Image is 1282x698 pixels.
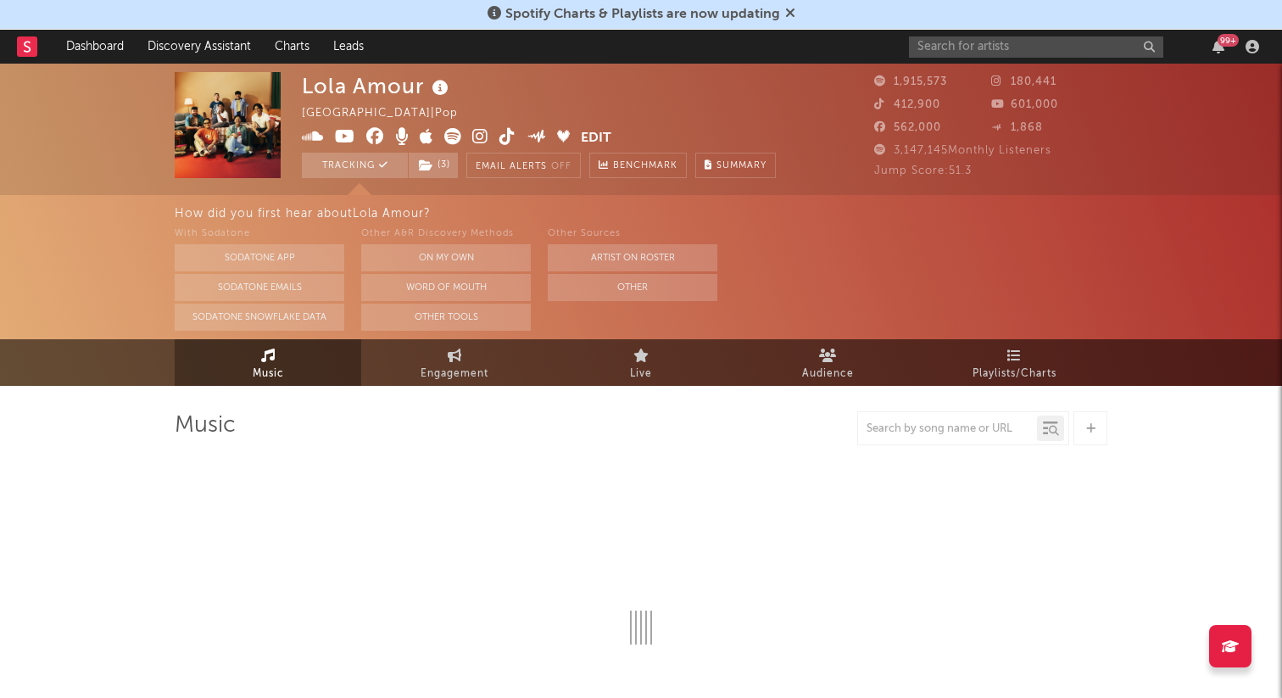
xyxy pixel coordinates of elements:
a: Benchmark [589,153,687,178]
span: Live [630,364,652,384]
a: Engagement [361,339,548,386]
div: [GEOGRAPHIC_DATA] | Pop [302,103,477,124]
a: Playlists/Charts [921,339,1107,386]
span: Audience [802,364,854,384]
a: Live [548,339,734,386]
button: Edit [581,128,611,149]
div: Other A&R Discovery Methods [361,224,531,244]
button: Sodatone Emails [175,274,344,301]
div: Lola Amour [302,72,453,100]
div: How did you first hear about Lola Amour ? [175,204,1282,224]
div: 99 + [1218,34,1239,47]
span: Summary [716,161,766,170]
button: Sodatone Snowflake Data [175,304,344,331]
span: Benchmark [613,156,677,176]
a: Charts [263,30,321,64]
span: ( 3 ) [408,153,459,178]
button: On My Own [361,244,531,271]
button: Summary [695,153,776,178]
span: 1,868 [991,122,1043,133]
a: Discovery Assistant [136,30,263,64]
span: 562,000 [874,122,941,133]
a: Leads [321,30,376,64]
span: 412,900 [874,99,940,110]
button: Other Tools [361,304,531,331]
div: Other Sources [548,224,717,244]
a: Audience [734,339,921,386]
span: 180,441 [991,76,1056,87]
input: Search by song name or URL [858,422,1037,436]
a: Dashboard [54,30,136,64]
span: Spotify Charts & Playlists are now updating [505,8,780,21]
span: 601,000 [991,99,1058,110]
span: Playlists/Charts [973,364,1056,384]
div: With Sodatone [175,224,344,244]
span: Jump Score: 51.3 [874,165,972,176]
button: Email AlertsOff [466,153,581,178]
span: 3,147,145 Monthly Listeners [874,145,1051,156]
span: Music [253,364,284,384]
span: Engagement [421,364,488,384]
button: Other [548,274,717,301]
button: Sodatone App [175,244,344,271]
em: Off [551,162,571,171]
button: (3) [409,153,458,178]
button: Word Of Mouth [361,274,531,301]
button: Artist on Roster [548,244,717,271]
span: Dismiss [785,8,795,21]
span: 1,915,573 [874,76,947,87]
input: Search for artists [909,36,1163,58]
button: 99+ [1212,40,1224,53]
button: Tracking [302,153,408,178]
a: Music [175,339,361,386]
